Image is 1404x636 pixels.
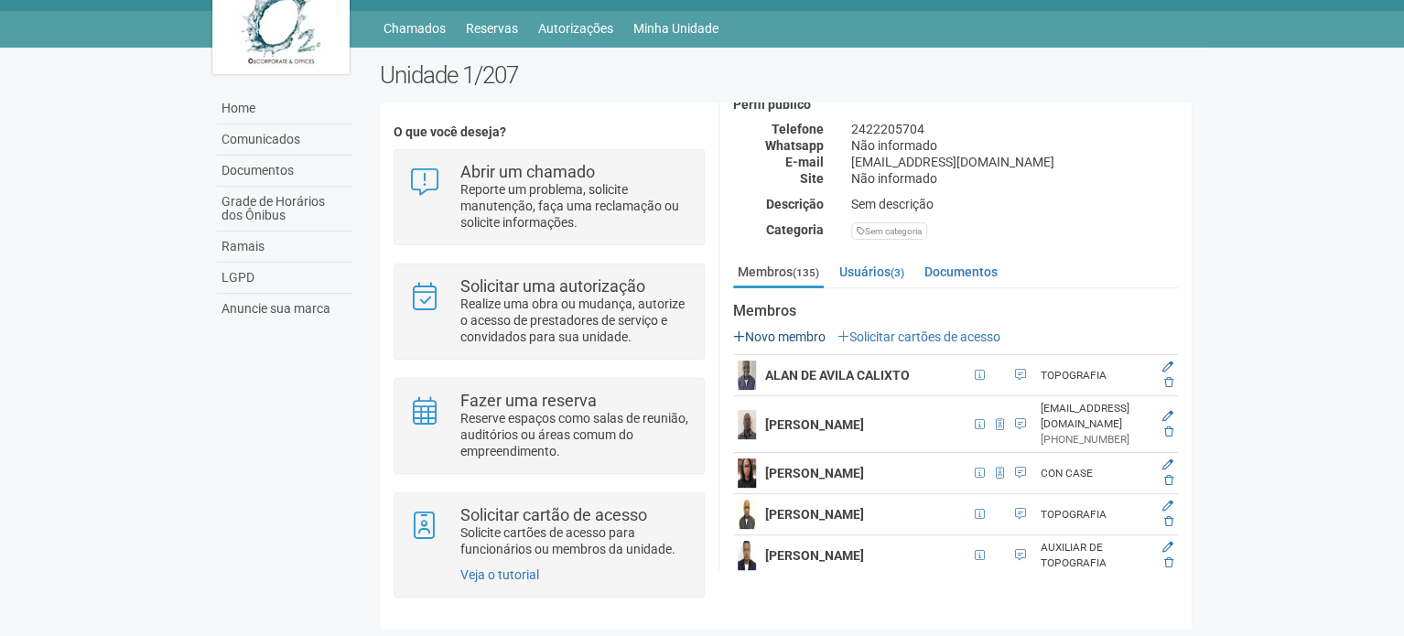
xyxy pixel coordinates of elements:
div: Não informado [837,170,1192,187]
div: [EMAIL_ADDRESS][DOMAIN_NAME] [1041,401,1153,432]
div: Sem categoria [851,222,927,240]
div: [PHONE_NUMBER] [1041,432,1153,447]
div: CON CASE [1041,466,1153,481]
strong: [PERSON_NAME] [765,507,864,522]
strong: Fazer uma reserva [460,391,597,410]
a: Minha Unidade [633,16,718,41]
a: Excluir membro [1164,515,1173,528]
h4: Perfil público [733,98,1178,112]
a: Solicitar cartões de acesso [837,329,1000,344]
a: Comunicados [217,124,352,156]
strong: Membros [733,303,1178,319]
a: Abrir um chamado Reporte um problema, solicite manutenção, faça uma reclamação ou solicite inform... [408,164,689,231]
h2: Unidade 1/207 [380,61,1192,89]
p: Reporte um problema, solicite manutenção, faça uma reclamação ou solicite informações. [460,181,690,231]
small: (135) [793,266,819,279]
p: Realize uma obra ou mudança, autorize o acesso de prestadores de serviço e convidados para sua un... [460,296,690,345]
a: Autorizações [538,16,613,41]
a: Excluir membro [1164,556,1173,569]
p: Solicite cartões de acesso para funcionários ou membros da unidade. [460,524,690,557]
strong: E-mail [785,155,824,169]
a: Documentos [920,258,1002,286]
a: Anuncie sua marca [217,294,352,324]
a: Veja o tutorial [460,567,539,582]
strong: [PERSON_NAME] [765,417,864,432]
small: (3) [891,266,904,279]
a: LGPD [217,263,352,294]
a: Reservas [466,16,518,41]
a: Editar membro [1162,410,1173,423]
img: user.png [738,500,756,529]
a: Home [217,93,352,124]
a: Ramais [217,232,352,263]
p: Reserve espaços como salas de reunião, auditórios ou áreas comum do empreendimento. [460,410,690,459]
div: 2422205704 [837,121,1192,137]
h4: O que você deseja? [394,125,704,139]
strong: Abrir um chamado [460,162,595,181]
a: Novo membro [733,329,826,344]
img: user.png [738,410,756,439]
img: user.png [738,361,756,390]
strong: ALAN DE AVILA CALIXTO [765,368,910,383]
a: Excluir membro [1164,426,1173,438]
a: Membros(135) [733,258,824,288]
strong: [PERSON_NAME] [765,466,864,480]
strong: Descrição [766,197,824,211]
a: Grade de Horários dos Ônibus [217,187,352,232]
a: Chamados [383,16,446,41]
a: Usuários(3) [835,258,909,286]
img: user.png [738,541,756,570]
a: Editar membro [1162,361,1173,373]
div: Não informado [837,137,1192,154]
a: Excluir membro [1164,474,1173,487]
a: Editar membro [1162,500,1173,512]
a: Excluir membro [1164,376,1173,389]
a: Documentos [217,156,352,187]
strong: Whatsapp [765,138,824,153]
a: Solicitar uma autorização Realize uma obra ou mudança, autorize o acesso de prestadores de serviç... [408,278,689,345]
strong: Site [800,171,824,186]
div: TOPOGRAFIA [1041,507,1153,523]
div: [EMAIL_ADDRESS][DOMAIN_NAME] [837,154,1192,170]
img: user.png [738,458,756,488]
a: Editar membro [1162,541,1173,554]
div: AUXILIAR DE TOPOGRAFIA [1041,540,1153,571]
a: Solicitar cartão de acesso Solicite cartões de acesso para funcionários ou membros da unidade. [408,507,689,557]
strong: Categoria [766,222,824,237]
div: Sem descrição [837,196,1192,212]
a: Editar membro [1162,458,1173,471]
div: TOPOGRAFIA [1041,368,1153,383]
strong: Solicitar uma autorização [460,276,645,296]
strong: Telefone [772,122,824,136]
strong: Solicitar cartão de acesso [460,505,647,524]
strong: [PERSON_NAME] [765,548,864,563]
a: Fazer uma reserva Reserve espaços como salas de reunião, auditórios ou áreas comum do empreendime... [408,393,689,459]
